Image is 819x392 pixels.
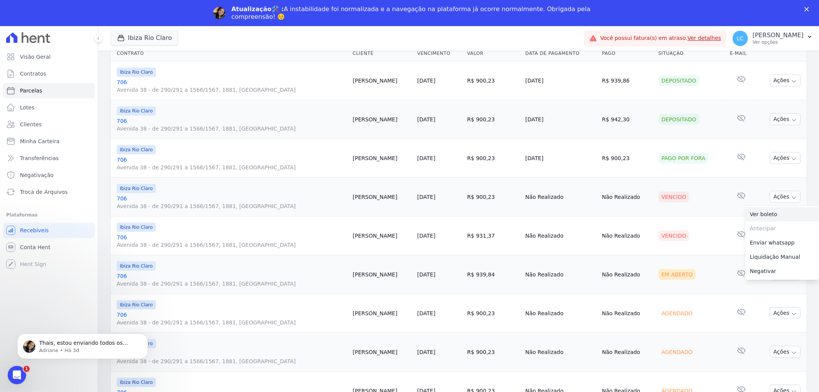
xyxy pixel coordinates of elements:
[350,46,414,61] th: Cliente
[770,191,801,203] button: Ações
[117,233,347,249] a: 706Avenida 38 - de 290/291 a 1566/1567, 1881, [GEOGRAPHIC_DATA]
[417,310,435,316] a: [DATE]
[522,177,599,216] td: Não Realizado
[232,5,594,21] div: A instabilidade foi normalizada e a navegação na plataforma já ocorre normalmente. Obrigada pela ...
[770,74,801,86] button: Ações
[599,294,655,332] td: Não Realizado
[522,255,599,294] td: Não Realizado
[3,100,95,115] a: Lotes
[522,332,599,371] td: Não Realizado
[659,75,700,86] div: Depositado
[117,86,347,94] span: Avenida 38 - de 290/291 a 1566/1567, 1881, [GEOGRAPHIC_DATA]
[3,49,95,65] a: Visão Geral
[417,194,435,200] a: [DATE]
[117,78,347,94] a: 706Avenida 38 - de 290/291 a 1566/1567, 1881, [GEOGRAPHIC_DATA]
[745,250,819,264] a: Liquidação Manual
[3,134,95,149] a: Minha Carteira
[20,227,49,234] span: Recebíveis
[464,139,522,177] td: R$ 900,23
[464,46,522,61] th: Valor
[117,223,156,232] span: Ibiza Rio Claro
[117,195,347,210] a: 706Avenida 38 - de 290/291 a 1566/1567, 1881, [GEOGRAPHIC_DATA]
[20,137,60,145] span: Minha Carteira
[417,78,435,84] a: [DATE]
[117,378,156,387] span: Ibiza Rio Claro
[117,156,347,171] a: 706Avenida 38 - de 290/291 a 1566/1567, 1881, [GEOGRAPHIC_DATA]
[417,155,435,161] a: [DATE]
[6,210,92,220] div: Plataformas
[20,154,59,162] span: Transferências
[659,153,709,164] div: Pago por fora
[3,184,95,200] a: Troca de Arquivos
[117,357,347,365] span: Avenida 38 - de 290/291 a 1566/1567, 1881, [GEOGRAPHIC_DATA]
[3,240,95,255] a: Conta Hent
[117,300,156,309] span: Ibiza Rio Claro
[599,216,655,255] td: Não Realizado
[111,31,178,45] button: Ibiza Rio Claro
[111,46,350,61] th: Contrato
[770,152,801,164] button: Ações
[417,271,435,278] a: [DATE]
[745,236,819,250] a: Enviar whatsapp
[599,332,655,371] td: Não Realizado
[350,294,414,332] td: [PERSON_NAME]
[6,318,159,371] iframe: Intercom notifications mensagem
[117,261,156,271] span: Ibiza Rio Claro
[117,117,347,132] a: 706Avenida 38 - de 290/291 a 1566/1567, 1881, [GEOGRAPHIC_DATA]
[522,294,599,332] td: Não Realizado
[117,319,347,326] span: Avenida 38 - de 290/291 a 1566/1567, 1881, [GEOGRAPHIC_DATA]
[117,164,347,171] span: Avenida 38 - de 290/291 a 1566/1567, 1881, [GEOGRAPHIC_DATA]
[464,216,522,255] td: R$ 931,37
[522,139,599,177] td: [DATE]
[727,46,756,61] th: E-mail
[117,311,347,326] a: 706Avenida 38 - de 290/291 a 1566/1567, 1881, [GEOGRAPHIC_DATA]
[232,5,284,13] b: Atualização🛠️ :
[3,66,95,81] a: Contratos
[117,106,156,116] span: Ibiza Rio Claro
[417,349,435,355] a: [DATE]
[753,39,804,45] p: Ver opções
[350,177,414,216] td: [PERSON_NAME]
[350,255,414,294] td: [PERSON_NAME]
[3,117,95,132] a: Clientes
[117,184,156,193] span: Ibiza Rio Claro
[804,7,812,12] div: Fechar
[745,264,819,278] a: Negativar
[770,113,801,125] button: Ações
[600,34,721,42] span: Você possui fatura(s) em atraso.
[417,116,435,122] a: [DATE]
[745,207,819,222] a: Ver boleto
[522,216,599,255] td: Não Realizado
[655,46,727,61] th: Situação
[599,61,655,100] td: R$ 939,86
[350,100,414,139] td: [PERSON_NAME]
[464,255,522,294] td: R$ 939,84
[213,7,225,19] img: Profile image for Adriane
[20,87,42,94] span: Parcelas
[23,366,30,372] span: 1
[659,230,690,241] div: Vencido
[350,61,414,100] td: [PERSON_NAME]
[599,255,655,294] td: Não Realizado
[745,222,819,236] span: Antecipar
[599,46,655,61] th: Pago
[417,233,435,239] a: [DATE]
[3,83,95,98] a: Parcelas
[350,332,414,371] td: [PERSON_NAME]
[770,346,801,358] button: Ações
[3,167,95,183] a: Negativação
[117,68,156,77] span: Ibiza Rio Claro
[8,366,26,384] iframe: Intercom live chat
[3,151,95,166] a: Transferências
[20,104,35,111] span: Lotes
[659,308,696,319] div: Agendado
[659,347,696,357] div: Agendado
[117,280,347,288] span: Avenida 38 - de 290/291 a 1566/1567, 1881, [GEOGRAPHIC_DATA]
[770,307,801,319] button: Ações
[464,61,522,100] td: R$ 900,23
[688,35,721,41] a: Ver detalhes
[522,46,599,61] th: Data de Pagamento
